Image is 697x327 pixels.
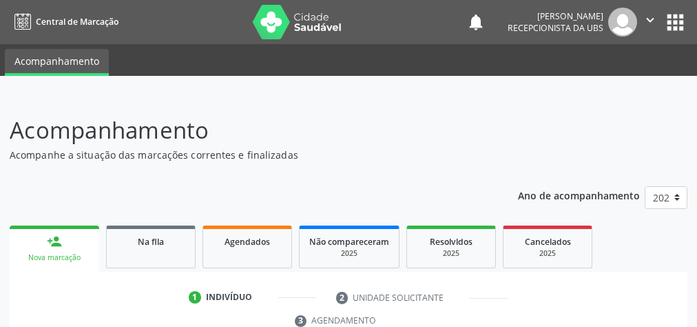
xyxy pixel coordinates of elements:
span: Agendados [225,236,270,248]
span: Recepcionista da UBS [508,22,603,34]
div: person_add [47,234,62,249]
i:  [643,12,658,28]
span: Não compareceram [309,236,389,248]
a: Acompanhamento [5,49,109,76]
img: img [608,8,637,37]
div: 2025 [309,248,389,259]
span: Cancelados [525,236,571,248]
p: Acompanhamento [10,113,484,148]
button:  [637,8,663,37]
button: apps [663,10,687,34]
p: Ano de acompanhamento [518,186,640,204]
p: Acompanhe a situação das marcações correntes e finalizadas [10,148,484,162]
span: Na fila [138,236,164,248]
div: 2025 [417,248,486,259]
div: 1 [189,291,201,304]
span: Resolvidos [430,236,472,248]
span: Central de Marcação [36,16,118,28]
a: Central de Marcação [10,10,118,33]
button: notifications [466,12,486,32]
div: Nova marcação [19,252,90,263]
div: Indivíduo [206,291,252,304]
div: [PERSON_NAME] [508,10,603,22]
div: 2025 [513,248,582,259]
